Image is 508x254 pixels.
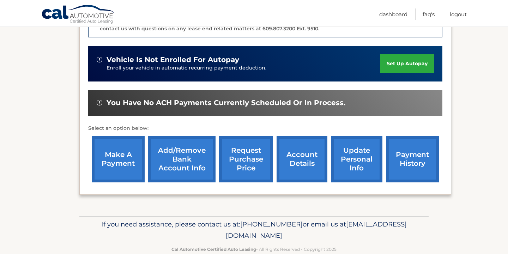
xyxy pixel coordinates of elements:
img: alert-white.svg [97,100,102,105]
a: make a payment [92,136,145,182]
span: vehicle is not enrolled for autopay [107,55,239,64]
p: Select an option below: [88,124,442,133]
a: FAQ's [423,8,435,20]
img: alert-white.svg [97,57,102,62]
p: If you need assistance, please contact us at: or email us at [84,219,424,241]
a: request purchase price [219,136,273,182]
p: The end of your lease is approaching soon. A member of our lease end team will be in touch soon t... [100,8,438,32]
p: Enroll your vehicle in automatic recurring payment deduction. [107,64,380,72]
span: You have no ACH payments currently scheduled or in process. [107,98,345,107]
a: Logout [450,8,467,20]
a: Cal Automotive [41,5,115,25]
a: account details [277,136,327,182]
a: Add/Remove bank account info [148,136,216,182]
p: - All Rights Reserved - Copyright 2025 [84,246,424,253]
a: update personal info [331,136,382,182]
a: payment history [386,136,439,182]
strong: Cal Automotive Certified Auto Leasing [171,247,256,252]
span: [PHONE_NUMBER] [240,220,303,228]
a: set up autopay [380,54,434,73]
a: Dashboard [379,8,407,20]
